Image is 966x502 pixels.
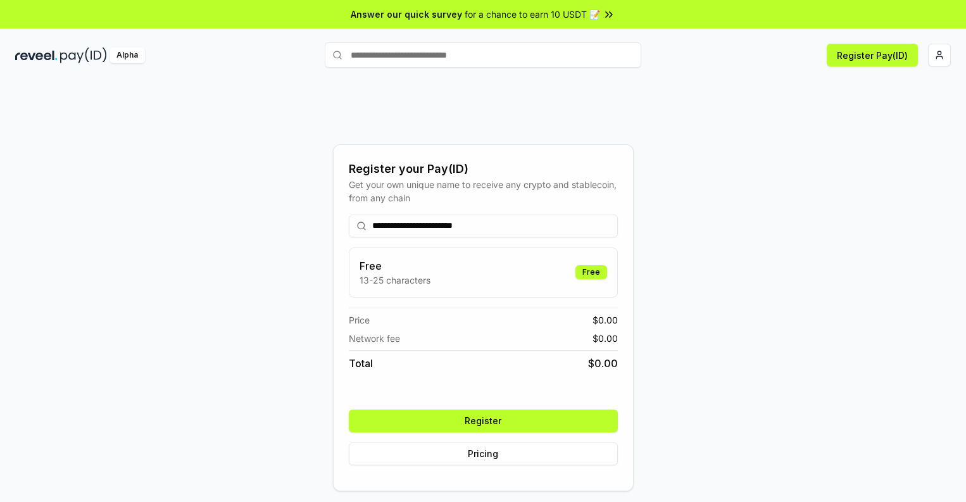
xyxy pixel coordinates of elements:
[349,442,618,465] button: Pricing
[360,273,430,287] p: 13-25 characters
[349,356,373,371] span: Total
[349,332,400,345] span: Network fee
[351,8,462,21] span: Answer our quick survey
[360,258,430,273] h3: Free
[827,44,918,66] button: Register Pay(ID)
[110,47,145,63] div: Alpha
[349,313,370,327] span: Price
[15,47,58,63] img: reveel_dark
[593,313,618,327] span: $ 0.00
[349,410,618,432] button: Register
[465,8,600,21] span: for a chance to earn 10 USDT 📝
[588,356,618,371] span: $ 0.00
[575,265,607,279] div: Free
[60,47,107,63] img: pay_id
[349,160,618,178] div: Register your Pay(ID)
[593,332,618,345] span: $ 0.00
[349,178,618,204] div: Get your own unique name to receive any crypto and stablecoin, from any chain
